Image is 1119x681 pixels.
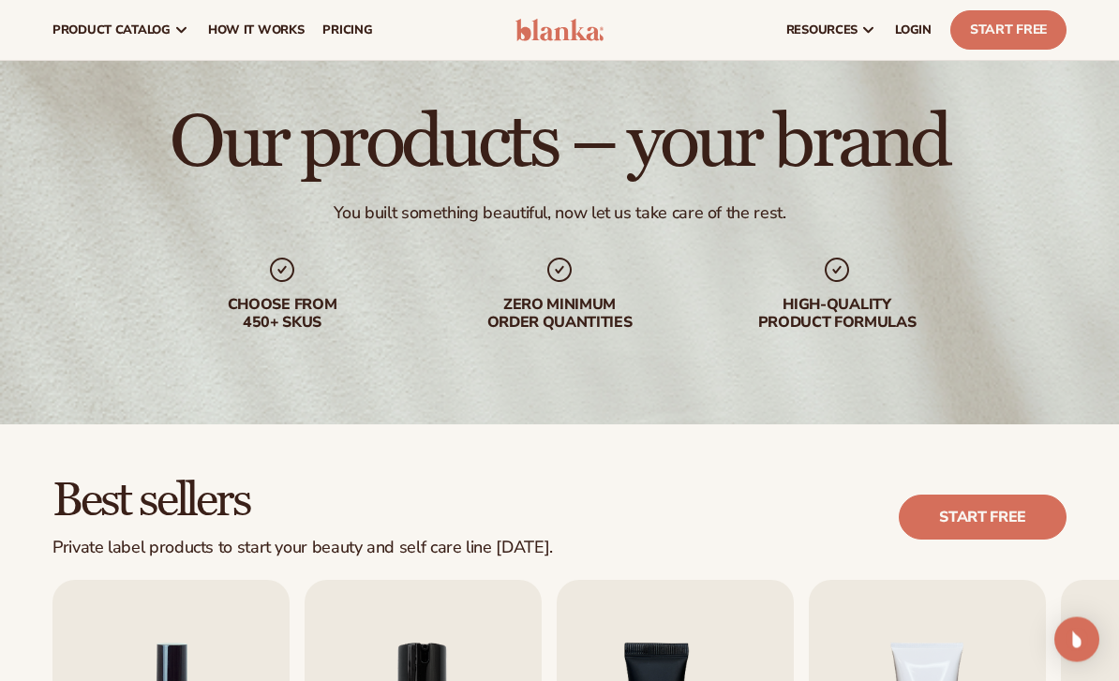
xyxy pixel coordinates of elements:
[515,19,604,41] img: logo
[717,297,957,333] div: High-quality product formulas
[440,297,679,333] div: Zero minimum order quantities
[52,539,553,559] div: Private label products to start your beauty and self care line [DATE].
[895,22,932,37] span: LOGIN
[334,203,786,225] div: You built something beautiful, now let us take care of the rest.
[162,297,402,333] div: Choose from 450+ Skus
[1054,617,1099,662] div: Open Intercom Messenger
[322,22,372,37] span: pricing
[170,106,948,181] h1: Our products – your brand
[786,22,858,37] span: resources
[950,10,1067,50] a: Start Free
[52,478,553,527] h2: Best sellers
[899,496,1067,540] a: Start free
[208,22,305,37] span: How It Works
[52,22,171,37] span: product catalog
